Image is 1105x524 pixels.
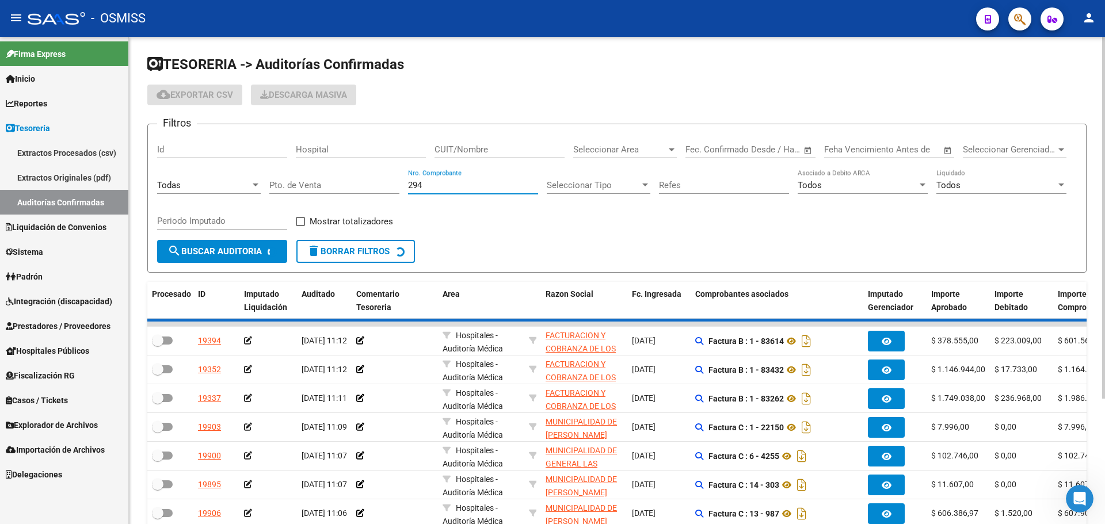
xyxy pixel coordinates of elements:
[302,365,347,374] span: [DATE] 11:12
[546,417,617,439] span: MUNICIPALIDAD DE [PERSON_NAME]
[546,444,623,468] div: - 30664543423
[742,144,798,155] input: Fecha fin
[6,246,43,258] span: Sistema
[799,332,814,350] i: Descargar documento
[708,365,784,374] strong: Factura B : 1 - 83432
[931,480,974,489] span: $ 11.607,00
[6,394,68,407] span: Casos / Tickets
[147,282,193,320] datatable-header-cell: Procesado
[995,289,1028,312] span: Importe Debitado
[157,240,287,263] button: Buscar Auditoria
[251,85,356,105] button: Descarga Masiva
[632,422,656,431] span: [DATE]
[6,443,105,456] span: Importación de Archivos
[931,393,985,403] span: $ 1.749.038,00
[302,508,347,518] span: [DATE] 11:06
[198,363,221,376] div: 19352
[573,144,666,155] span: Seleccionar Area
[307,246,390,257] span: Borrar Filtros
[627,282,691,320] datatable-header-cell: Fc. Ingresada
[546,415,623,439] div: - 30681618089
[546,289,593,299] span: Razon Social
[443,359,503,382] span: Hospitales - Auditoría Médica
[302,480,347,489] span: [DATE] 11:07
[931,508,978,518] span: $ 606.386,97
[799,361,814,379] i: Descargar documento
[239,282,297,320] datatable-header-cell: Imputado Liquidación
[6,419,98,431] span: Explorador de Archivos
[443,475,503,497] span: Hospitales - Auditoría Médica
[691,282,863,320] datatable-header-cell: Comprobantes asociados
[546,387,623,411] div: - 30715497456
[302,422,347,431] span: [DATE] 11:09
[794,447,809,465] i: Descargar documento
[251,85,356,105] app-download-masive: Descarga masiva de comprobantes (adjuntos)
[193,282,239,320] datatable-header-cell: ID
[708,423,784,432] strong: Factura C : 1 - 22150
[6,48,66,60] span: Firma Express
[794,504,809,523] i: Descargar documento
[632,393,656,403] span: [DATE]
[863,282,927,320] datatable-header-cell: Imputado Gerenciador
[547,180,640,190] span: Seleccionar Tipo
[936,180,961,190] span: Todos
[302,289,335,299] span: Auditado
[632,289,681,299] span: Fc. Ingresada
[6,72,35,85] span: Inicio
[6,97,47,110] span: Reportes
[1058,422,1096,431] span: $ 7.996,00
[546,331,616,379] span: FACTURACION Y COBRANZA DE LOS EFECTORES PUBLICOS S.E.
[6,369,75,382] span: Fiscalización RG
[6,320,110,332] span: Prestadores / Proveedores
[297,282,352,320] datatable-header-cell: Auditado
[995,393,1042,403] span: $ 236.968,00
[632,365,656,374] span: [DATE]
[167,246,262,257] span: Buscar Auditoria
[931,289,967,312] span: Importe Aprobado
[632,336,656,345] span: [DATE]
[167,244,181,258] mat-icon: search
[198,478,221,491] div: 19895
[546,388,616,437] span: FACTURACION Y COBRANZA DE LOS EFECTORES PUBLICOS S.E.
[931,451,978,460] span: $ 102.746,00
[6,295,112,308] span: Integración (discapacidad)
[931,336,978,345] span: $ 378.555,00
[198,420,221,434] div: 19903
[1058,336,1105,345] span: $ 601.564,00
[632,451,656,460] span: [DATE]
[1082,11,1096,25] mat-icon: person
[799,389,814,408] i: Descargar documento
[443,446,503,468] span: Hospitales - Auditoría Médica
[802,144,815,157] button: Open calendar
[152,289,191,299] span: Procesado
[91,6,146,31] span: - OSMISS
[157,87,170,101] mat-icon: cloud_download
[244,289,287,312] span: Imputado Liquidación
[708,336,784,346] strong: Factura B : 1 - 83614
[157,115,197,131] h3: Filtros
[438,282,524,320] datatable-header-cell: Area
[198,449,221,462] div: 19900
[198,334,221,347] div: 19394
[546,473,623,497] div: - 30999006058
[147,85,242,105] button: Exportar CSV
[927,282,990,320] datatable-header-cell: Importe Aprobado
[198,289,205,299] span: ID
[302,393,347,403] span: [DATE] 11:11
[443,289,460,299] span: Area
[1058,451,1105,460] span: $ 102.746,00
[1058,508,1105,518] span: $ 607.906,97
[296,240,415,263] button: Borrar Filtros
[632,508,656,518] span: [DATE]
[868,289,913,312] span: Imputado Gerenciador
[708,394,784,403] strong: Factura B : 1 - 83262
[995,480,1016,489] span: $ 0,00
[1066,485,1093,512] iframe: Intercom live chat
[310,215,393,228] span: Mostrar totalizadores
[798,180,822,190] span: Todos
[931,365,985,374] span: $ 1.146.944,00
[546,475,617,497] span: MUNICIPALIDAD DE [PERSON_NAME]
[990,282,1053,320] datatable-header-cell: Importe Debitado
[356,289,399,312] span: Comentario Tesoreria
[931,422,969,431] span: $ 7.996,00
